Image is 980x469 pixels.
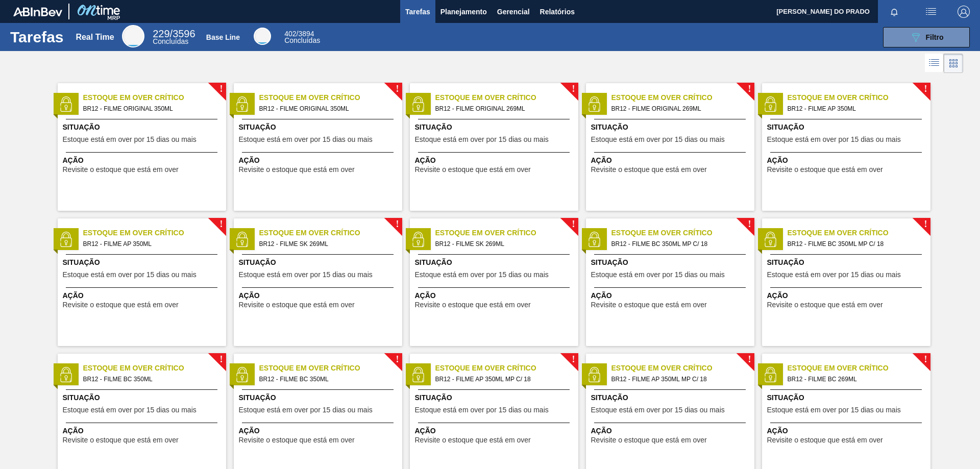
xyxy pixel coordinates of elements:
[58,367,73,382] img: status
[58,96,73,112] img: status
[763,232,778,247] img: status
[924,356,927,363] span: !
[767,122,928,133] span: Situação
[239,301,355,309] span: Revisite o estoque que está em over
[10,31,64,43] h1: Tarefas
[767,436,883,444] span: Revisite o estoque que está em over
[767,136,901,143] span: Estoque está em over por 15 dias ou mais
[83,238,218,250] span: BR12 - FILME AP 350ML
[83,228,226,238] span: Estoque em Over Crítico
[219,356,223,363] span: !
[284,31,320,44] div: Base Line
[767,392,928,403] span: Situação
[767,155,928,166] span: Ação
[788,92,930,103] span: Estoque em Over Crítico
[958,6,970,18] img: Logout
[591,406,725,414] span: Estoque está em over por 15 dias ou mais
[883,27,970,47] button: Filtro
[767,301,883,309] span: Revisite o estoque que está em over
[435,103,570,114] span: BR12 - FILME ORIGINAL 269ML
[435,228,578,238] span: Estoque em Over Crítico
[122,25,144,47] div: Real Time
[925,54,944,73] div: Visão em Lista
[540,6,575,18] span: Relatórios
[435,238,570,250] span: BR12 - FILME SK 269ML
[415,271,549,279] span: Estoque está em over por 15 dias ou mais
[748,85,751,93] span: !
[153,28,169,39] span: 229
[206,33,240,41] div: Base Line
[63,257,224,268] span: Situação
[788,238,922,250] span: BR12 - FILME BC 350ML MP C/ 18
[767,271,901,279] span: Estoque está em over por 15 dias ou mais
[591,290,752,301] span: Ação
[63,155,224,166] span: Ação
[435,374,570,385] span: BR12 - FILME AP 350ML MP C/ 18
[591,271,725,279] span: Estoque está em over por 15 dias ou mais
[748,356,751,363] span: !
[440,6,487,18] span: Planejamento
[63,122,224,133] span: Situação
[239,257,400,268] span: Situação
[878,5,911,19] button: Notificações
[763,367,778,382] img: status
[58,232,73,247] img: status
[63,166,179,174] span: Revisite o estoque que está em over
[259,228,402,238] span: Estoque em Over Crítico
[239,406,373,414] span: Estoque está em over por 15 dias ou mais
[63,136,197,143] span: Estoque está em over por 15 dias ou mais
[239,155,400,166] span: Ação
[234,96,250,112] img: status
[763,96,778,112] img: status
[926,33,944,41] span: Filtro
[234,232,250,247] img: status
[924,85,927,93] span: !
[591,392,752,403] span: Situação
[410,232,426,247] img: status
[924,220,927,228] span: !
[284,30,296,38] span: 402
[415,426,576,436] span: Ação
[415,155,576,166] span: Ação
[591,257,752,268] span: Situação
[219,220,223,228] span: !
[497,6,530,18] span: Gerencial
[63,436,179,444] span: Revisite o estoque que está em over
[83,92,226,103] span: Estoque em Over Crítico
[63,301,179,309] span: Revisite o estoque que está em over
[572,356,575,363] span: !
[239,436,355,444] span: Revisite o estoque que está em over
[572,85,575,93] span: !
[591,155,752,166] span: Ação
[767,166,883,174] span: Revisite o estoque que está em over
[396,220,399,228] span: !
[415,122,576,133] span: Situação
[259,92,402,103] span: Estoque em Over Crítico
[767,290,928,301] span: Ação
[396,85,399,93] span: !
[435,363,578,374] span: Estoque em Over Crítico
[415,301,531,309] span: Revisite o estoque que está em over
[925,6,937,18] img: userActions
[83,103,218,114] span: BR12 - FILME ORIGINAL 350ML
[13,7,62,16] img: TNhmsLtSVTkK8tSr43FrP2fwEKptu5GPRR3wAAAABJRU5ErkJggg==
[83,363,226,374] span: Estoque em Over Crítico
[415,406,549,414] span: Estoque está em over por 15 dias ou mais
[435,92,578,103] span: Estoque em Over Crítico
[153,28,195,39] span: / 3596
[410,367,426,382] img: status
[259,238,394,250] span: BR12 - FILME SK 269ML
[611,238,746,250] span: BR12 - FILME BC 350ML MP C/ 18
[415,436,531,444] span: Revisite o estoque que está em over
[153,37,188,45] span: Concluídas
[219,85,223,93] span: !
[572,220,575,228] span: !
[63,271,197,279] span: Estoque está em over por 15 dias ou mais
[767,257,928,268] span: Situação
[591,166,707,174] span: Revisite o estoque que está em over
[788,103,922,114] span: BR12 - FILME AP 350ML
[76,33,114,42] div: Real Time
[591,122,752,133] span: Situação
[611,92,754,103] span: Estoque em Over Crítico
[63,392,224,403] span: Situação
